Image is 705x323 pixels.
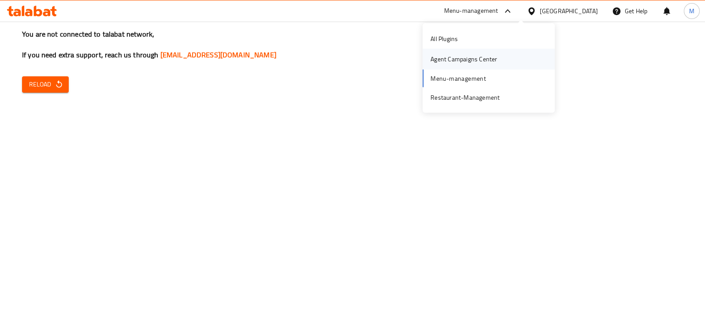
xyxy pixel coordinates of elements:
button: Reload [22,76,69,93]
h3: You are not connected to talabat network, If you need extra support, reach us through [22,29,683,60]
div: Restaurant-Management [430,92,500,102]
span: Reload [29,79,62,90]
div: [GEOGRAPHIC_DATA] [540,6,598,16]
div: All Plugins [430,34,458,44]
a: [EMAIL_ADDRESS][DOMAIN_NAME] [160,48,276,61]
span: M [689,6,694,16]
div: Agent Campaigns Center [430,54,497,64]
div: Menu-management [444,6,498,16]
